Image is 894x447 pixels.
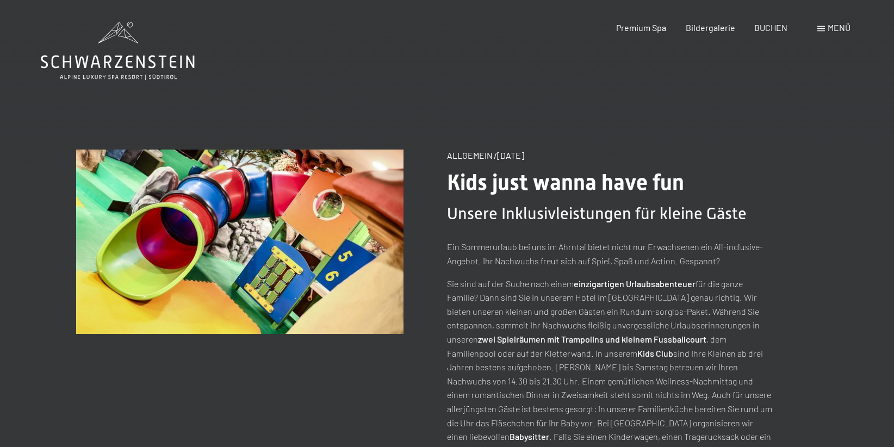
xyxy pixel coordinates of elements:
span: Menü [828,22,850,33]
img: Perfekt für Eltern, perfekt für Kinder [76,150,404,334]
strong: Kids Club [637,348,673,358]
span: / [494,150,497,160]
strong: Babysitter [510,431,549,442]
span: Unsere Inklusivleistungen für kleine Gäste [447,204,747,223]
strong: einzigartigen Urlaubsabenteuer [574,278,696,289]
a: BUCHEN [754,22,787,33]
span: Allgemein [447,150,493,160]
span: Kids just wanna have fun [447,170,684,195]
strong: zwei Spielräumen mit Trampolins und kleinem Fussballcourt [478,334,706,344]
a: Premium Spa [616,22,666,33]
a: Bildergalerie [686,22,735,33]
span: [DATE] [494,150,524,160]
p: Ein Sommerurlaub bei uns im Ahrntal bietet nicht nur Erwachsenen ein All-inclusive-Angebot. Ihr N... [447,240,775,268]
